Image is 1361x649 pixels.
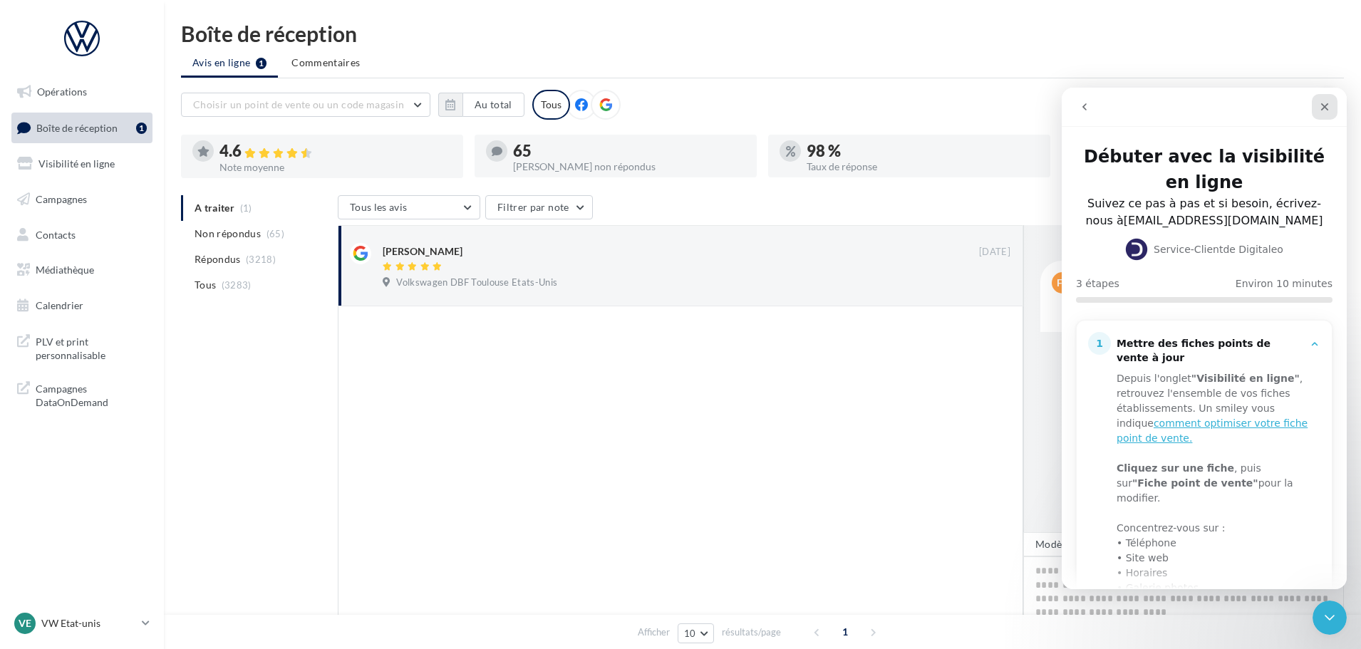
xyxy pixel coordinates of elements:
span: Fb [1057,276,1069,290]
span: Campagnes [36,193,87,205]
a: PLV et print personnalisable [9,326,155,368]
button: Au total [438,93,524,117]
div: 65 [513,143,745,159]
a: Médiathèque [9,255,155,285]
span: Boîte de réception [36,121,118,133]
div: Taux de réponse [807,162,1039,172]
a: Opérations [9,77,155,107]
div: • Galerie photos [55,493,248,508]
span: résultats/page [722,625,781,639]
span: 10 [684,628,696,639]
a: Contacts [9,220,155,250]
button: Modèle de réponse [1023,532,1147,556]
span: VE [19,616,31,630]
span: Contacts [36,228,76,240]
button: Au total [462,93,524,117]
a: Calendrier [9,291,155,321]
a: VE VW Etat-unis [11,610,152,637]
div: 4.6 [219,143,452,160]
span: Visibilité en ligne [38,157,115,170]
button: Choisir un point de vente ou un code magasin [181,93,430,117]
a: Campagnes DataOnDemand [9,373,155,415]
span: Tous les avis [350,201,408,213]
p: VW Etat-unis [41,616,136,630]
span: (3218) [246,254,276,265]
div: 1 [136,123,147,134]
span: Opérations [37,85,87,98]
div: [PERSON_NAME] [383,244,462,259]
div: Tous [532,90,570,120]
span: Tous [195,278,216,292]
div: [PERSON_NAME] non répondus [513,162,745,172]
a: Boîte de réception1 [9,113,155,143]
span: 1 [834,621,857,643]
iframe: Intercom live chat [1313,601,1347,635]
span: (3283) [222,279,252,291]
span: Non répondus [195,227,261,241]
span: Afficher [638,625,670,639]
div: Boîte de réception [181,23,1344,44]
div: Note moyenne [219,162,452,172]
a: Campagnes [9,185,155,214]
span: Commentaires [291,56,360,70]
button: 10 [678,623,714,643]
span: Médiathèque [36,264,94,276]
span: [DATE] [979,246,1010,259]
span: PLV et print personnalisable [36,332,147,363]
iframe: Intercom live chat [1062,88,1347,589]
span: (65) [266,228,284,239]
a: Visibilité en ligne [9,149,155,179]
div: 98 % [807,143,1039,159]
span: Campagnes DataOnDemand [36,379,147,410]
span: Choisir un point de vente ou un code magasin [193,98,404,110]
button: Filtrer par note [485,195,593,219]
span: Répondus [195,252,241,266]
button: Tous les avis [338,195,480,219]
span: Volkswagen DBF Toulouse Etats-Unis [396,276,557,289]
span: Calendrier [36,299,83,311]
